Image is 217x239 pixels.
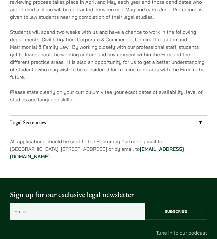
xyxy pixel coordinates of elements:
a: Legal Secretaries [10,115,207,130]
p: Sign up for our exclusive legal newsletter [10,189,207,201]
p: Tune in to our podcast [10,229,207,236]
p: Please state clearly on your curriculum vitae your exact dates of availability, level of studies ... [10,88,207,103]
p: All applications should be sent to the Recruiting Partner by mail to [GEOGRAPHIC_DATA], [STREET_A... [10,138,207,160]
input: Email [10,203,145,220]
input: Subscribe [145,203,207,220]
p: Students will spend two weeks with us and have a chance to work in the following departments: Civ... [10,28,207,81]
